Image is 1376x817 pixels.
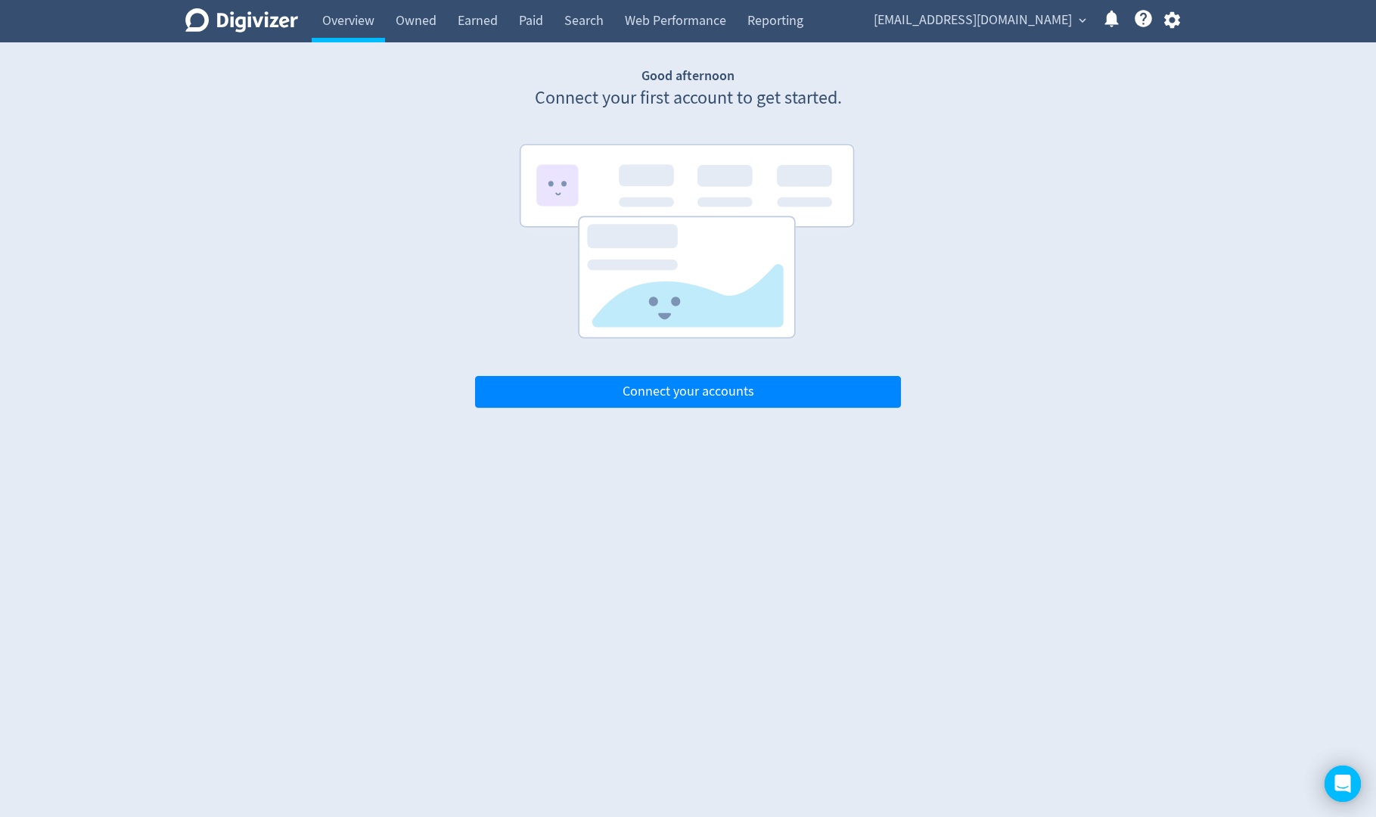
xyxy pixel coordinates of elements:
[623,385,754,399] span: Connect your accounts
[475,376,901,408] button: Connect your accounts
[868,8,1090,33] button: [EMAIL_ADDRESS][DOMAIN_NAME]
[1325,766,1361,802] div: Open Intercom Messenger
[475,383,901,400] a: Connect your accounts
[475,85,901,111] p: Connect your first account to get started.
[874,8,1072,33] span: [EMAIL_ADDRESS][DOMAIN_NAME]
[1076,14,1089,27] span: expand_more
[475,67,901,85] h1: Good afternoon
